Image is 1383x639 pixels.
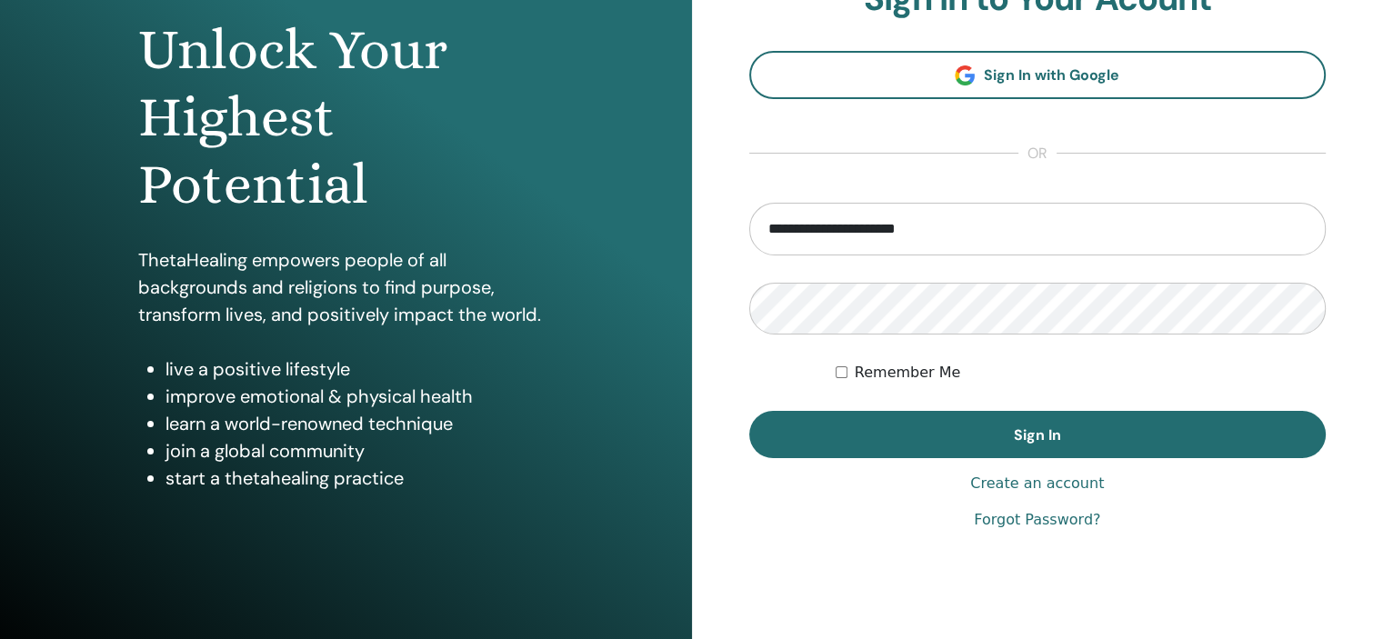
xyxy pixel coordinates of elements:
[165,410,554,437] li: learn a world-renowned technique
[855,362,961,384] label: Remember Me
[165,383,554,410] li: improve emotional & physical health
[165,355,554,383] li: live a positive lifestyle
[138,246,554,328] p: ThetaHealing empowers people of all backgrounds and religions to find purpose, transform lives, a...
[138,16,554,219] h1: Unlock Your Highest Potential
[970,473,1104,494] a: Create an account
[1014,425,1061,444] span: Sign In
[836,362,1326,384] div: Keep me authenticated indefinitely or until I manually logout
[165,437,554,464] li: join a global community
[749,51,1327,99] a: Sign In with Google
[984,65,1119,85] span: Sign In with Google
[749,411,1327,458] button: Sign In
[165,464,554,492] li: start a thetahealing practice
[1018,143,1057,165] span: or
[974,509,1100,531] a: Forgot Password?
